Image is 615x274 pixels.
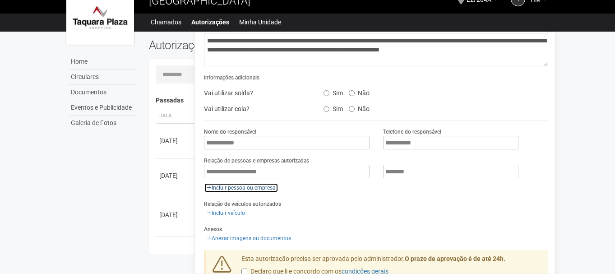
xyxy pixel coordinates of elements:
div: [DATE] [159,210,193,219]
a: Anexar imagens ou documentos [204,233,294,243]
div: Vai utilizar solda? [197,86,316,100]
a: Minha Unidade [239,16,281,28]
label: Sim [324,86,343,97]
label: Sim [324,102,343,113]
h2: Autorizações [149,38,342,52]
a: Circulares [69,70,135,85]
div: [DATE] [159,136,193,145]
a: Chamados [151,16,181,28]
a: Eventos e Publicidade [69,100,135,116]
a: Incluir veículo [204,208,248,218]
label: Telefone do responsável [383,128,441,136]
input: Sim [324,106,329,112]
th: Data [156,109,196,124]
a: Home [69,54,135,70]
input: Não [349,106,355,112]
label: Não [349,102,370,113]
input: Sim [324,90,329,96]
label: Relação de veículos autorizados [204,200,281,208]
label: Informações adicionais [204,74,259,82]
label: Nome do responsável [204,128,256,136]
label: Anexos [204,225,222,233]
div: Vai utilizar cola? [197,102,316,116]
a: Autorizações [191,16,229,28]
a: Incluir pessoa ou empresa [204,183,278,193]
input: Não [349,90,355,96]
label: Não [349,86,370,97]
strong: O prazo de aprovação é de até 24h. [405,255,505,262]
div: [DATE] [159,171,193,180]
a: Documentos [69,85,135,100]
label: Relação de pessoas e empresas autorizadas [204,157,309,165]
a: Galeria de Fotos [69,116,135,130]
h4: Passadas [156,97,542,104]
